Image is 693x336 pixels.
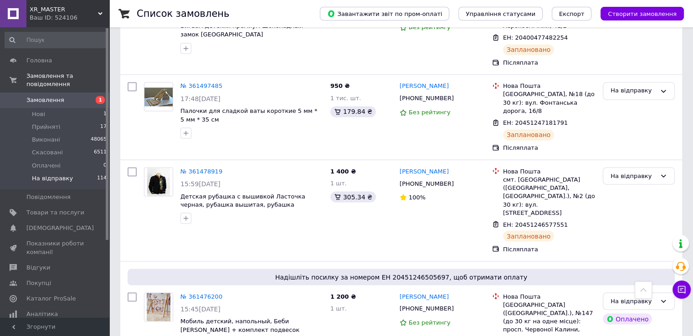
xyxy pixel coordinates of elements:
div: На відправку [611,171,656,181]
span: На відправку [32,174,73,183]
span: Товари та послуги [26,209,84,217]
span: [DEMOGRAPHIC_DATA] [26,224,94,232]
button: Завантажити звіт по пром-оплаті [320,7,449,20]
a: Фото товару [144,82,173,111]
span: 1 шт. [330,179,347,186]
span: ЕН: 20451246577551 [503,221,568,228]
span: 17 [100,123,107,131]
img: Фото товару [147,293,170,321]
span: Замовлення [26,96,64,104]
span: Замовлення та повідомлення [26,72,109,88]
span: Показники роботи компанії [26,239,84,256]
div: Ваш ID: 524106 [30,14,109,22]
span: ЕН: 20451247181791 [503,119,568,126]
span: 15:45[DATE] [180,305,221,312]
div: 179.84 ₴ [330,106,376,117]
span: 1 [96,96,105,104]
span: 0 [103,162,107,170]
span: Виконані [32,136,60,144]
div: На відправку [611,296,656,306]
a: Фото товару [144,167,173,196]
input: Пошук [5,32,108,48]
span: 17:48[DATE] [180,95,221,102]
a: [PERSON_NAME] [400,167,449,176]
span: 1 200 ₴ [330,293,356,300]
span: 1 400 ₴ [330,168,356,174]
span: Прийняті [32,123,60,131]
span: XR_MASTER [30,5,98,14]
a: № 361478919 [180,168,222,174]
span: Каталог ProSale [26,295,76,303]
div: Нова Пошта [503,82,595,90]
span: Відгуки [26,264,50,272]
span: 15:59[DATE] [180,180,221,187]
span: Повідомлення [26,193,71,201]
span: Оплачені [32,162,61,170]
a: Палочки для сладкой ваты короткие 5 мм * 5 мм * 35 см [180,107,317,123]
button: Експорт [552,7,592,20]
div: Нова Пошта [503,292,595,300]
span: Покупці [26,279,51,287]
div: Заплановано [503,129,554,140]
span: 950 ₴ [330,82,350,89]
div: Заплановано [503,44,554,55]
button: Управління статусами [458,7,543,20]
span: Аналітика [26,310,58,318]
span: Нові [32,110,45,118]
div: На відправку [611,86,656,96]
span: 6511 [94,148,107,157]
a: Фото товару [144,292,173,321]
span: Експорт [559,10,585,17]
span: 48065 [91,136,107,144]
span: Головна [26,56,52,65]
a: Детская рубашка с вышивкой Ласточка черная, рубашка вышитая, рубашка вышиванка 140 [180,193,305,216]
span: Створити замовлення [608,10,677,17]
div: Нова Пошта [503,167,595,175]
div: смт. [GEOGRAPHIC_DATA] ([GEOGRAPHIC_DATA], [GEOGRAPHIC_DATA].), №2 (до 30 кг): вул. [STREET_ADDRESS] [503,175,595,217]
span: [PHONE_NUMBER] [400,95,454,102]
div: 305.34 ₴ [330,191,376,202]
button: Створити замовлення [601,7,684,20]
img: Фото товару [147,168,170,196]
span: [PHONE_NUMBER] [400,180,454,187]
span: ЕН: 20400477482254 [503,34,568,41]
div: Заплановано [503,230,554,241]
span: Управління статусами [466,10,535,17]
div: Післяплата [503,144,595,152]
span: 100% [409,193,426,200]
span: Надішліть посилку за номером ЕН 20451246505697, щоб отримати оплату [131,272,671,281]
span: 1 тис. шт. [330,95,361,102]
img: Фото товару [144,87,173,106]
div: [GEOGRAPHIC_DATA], №18 (до 30 кг): вул. Фонтанська дорога, 16/8 [503,90,595,115]
span: 114 [97,174,107,183]
div: Оплачено [603,313,652,324]
a: № 361497485 [180,82,222,89]
div: Післяплата [503,59,595,67]
a: № 361476200 [180,293,222,300]
a: [PERSON_NAME] [400,82,449,91]
span: 1 [103,110,107,118]
a: Створити замовлення [591,10,684,17]
span: Завантажити звіт по пром-оплаті [327,10,442,18]
a: [PERSON_NAME] [400,292,449,301]
div: Післяплата [503,245,595,253]
span: Скасовані [32,148,63,157]
span: [PHONE_NUMBER] [400,305,454,311]
span: Без рейтингу [409,319,451,326]
h1: Список замовлень [137,8,229,19]
span: 1 шт. [330,305,347,311]
span: Без рейтингу [409,109,451,116]
button: Чат з покупцем [672,280,691,299]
